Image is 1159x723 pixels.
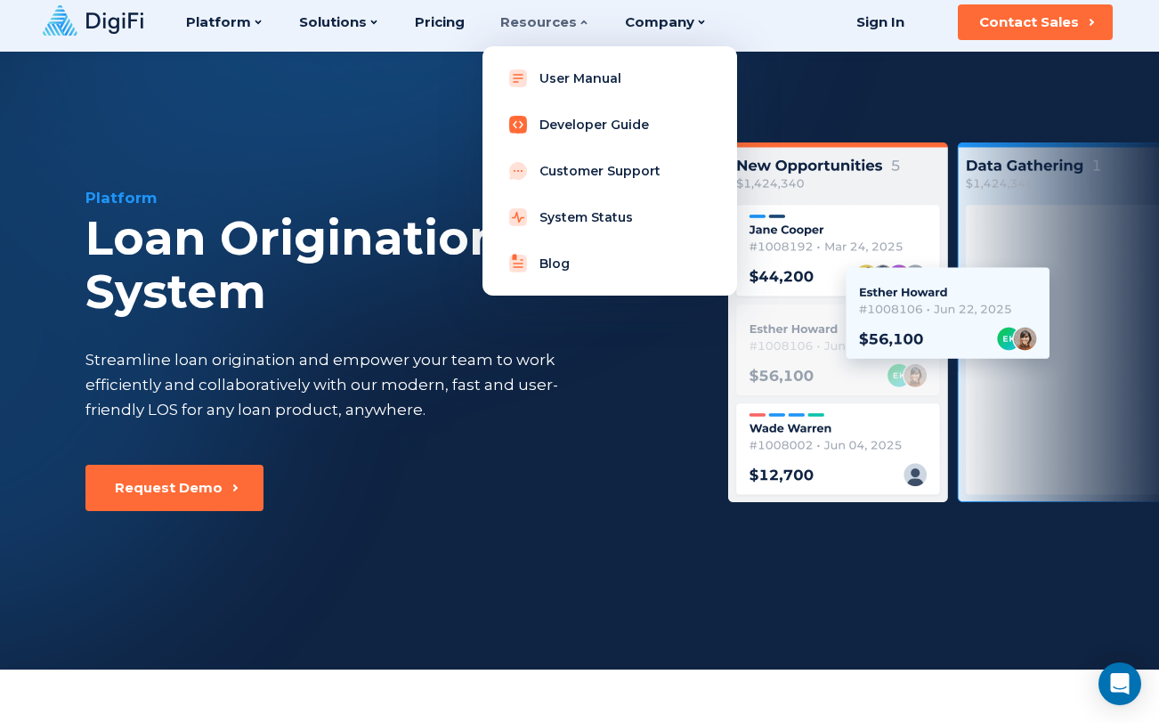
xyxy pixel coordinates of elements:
[1098,662,1141,705] div: Open Intercom Messenger
[497,107,723,142] a: Developer Guide
[85,187,684,208] div: Platform
[85,465,263,511] button: Request Demo
[497,199,723,235] a: System Status
[979,13,1079,31] div: Contact Sales
[834,4,926,40] a: Sign In
[497,61,723,96] a: User Manual
[85,212,684,319] div: Loan Origination System
[958,4,1113,40] button: Contact Sales
[115,479,223,497] div: Request Demo
[497,153,723,189] a: Customer Support
[497,246,723,281] a: Blog
[85,347,591,422] div: Streamline loan origination and empower your team to work efficiently and collaboratively with ou...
